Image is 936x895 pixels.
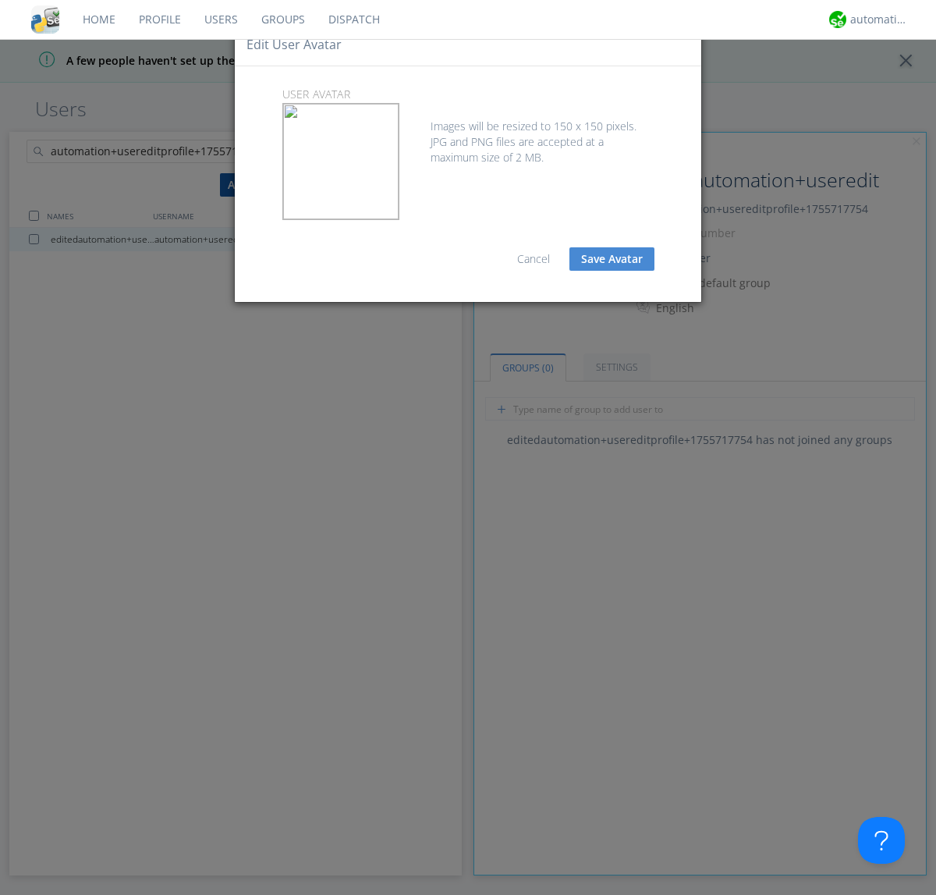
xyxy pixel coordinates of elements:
p: user Avatar [271,86,666,103]
div: automation+atlas [850,12,909,27]
img: d2d01cd9b4174d08988066c6d424eccd [829,11,846,28]
a: Cancel [517,251,550,266]
img: 9708c668-f3e3-4e56-909c-5d11421c9a77 [283,104,399,219]
button: Save Avatar [569,247,654,271]
img: cddb5a64eb264b2086981ab96f4c1ba7 [31,5,59,34]
h4: Edit user Avatar [246,36,342,54]
div: Images will be resized to 150 x 150 pixels. JPG and PNG files are accepted at a maximum size of 2... [282,103,654,165]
